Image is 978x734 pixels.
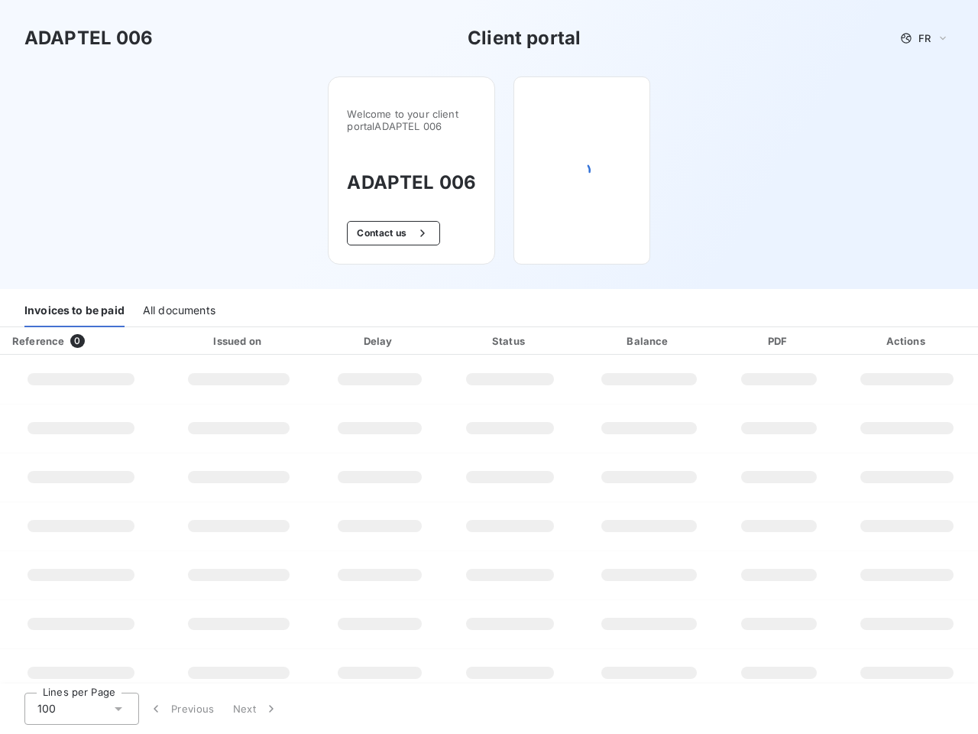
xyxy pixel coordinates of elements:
div: Status [446,333,573,349]
div: PDF [724,333,833,349]
button: Contact us [347,221,439,245]
h3: Client portal [468,24,581,52]
div: Actions [839,333,975,349]
h3: ADAPTEL 006 [24,24,154,52]
div: Issued on [165,333,313,349]
div: Reference [12,335,64,347]
button: Previous [139,693,224,725]
div: All documents [143,295,215,327]
span: FR [918,32,931,44]
h3: ADAPTEL 006 [347,169,476,196]
span: 100 [37,701,56,716]
div: Balance [580,333,719,349]
span: 0 [70,334,84,348]
div: Delay [319,333,440,349]
span: Welcome to your client portal ADAPTEL 006 [347,108,476,132]
button: Next [224,693,288,725]
div: Invoices to be paid [24,295,125,327]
